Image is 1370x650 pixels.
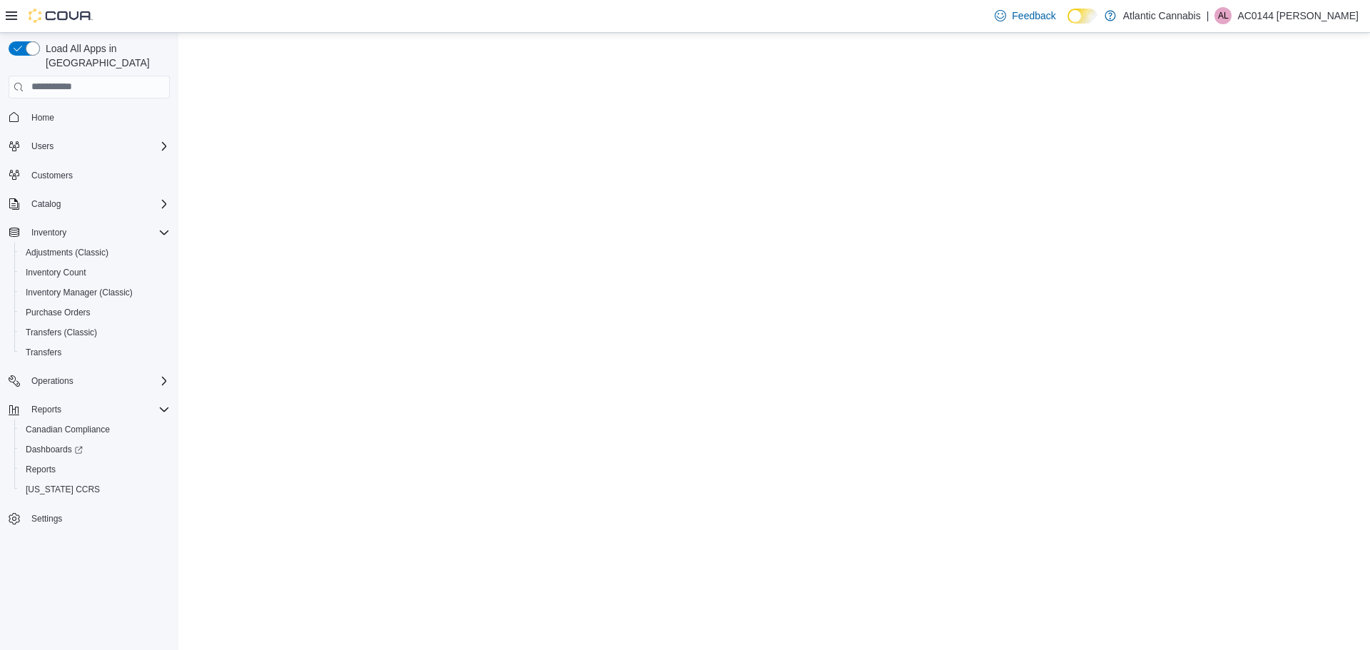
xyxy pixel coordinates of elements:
[20,284,170,301] span: Inventory Manager (Classic)
[14,420,176,440] button: Canadian Compliance
[3,508,176,529] button: Settings
[26,464,56,475] span: Reports
[20,441,170,458] span: Dashboards
[1207,7,1209,24] p: |
[26,347,61,358] span: Transfers
[14,342,176,362] button: Transfers
[20,441,88,458] a: Dashboards
[20,304,96,321] a: Purchase Orders
[1067,9,1097,24] input: Dark Mode
[31,198,61,210] span: Catalog
[14,323,176,342] button: Transfers (Classic)
[31,227,66,238] span: Inventory
[26,267,86,278] span: Inventory Count
[14,459,176,479] button: Reports
[14,479,176,499] button: [US_STATE] CCRS
[26,247,108,258] span: Adjustments (Classic)
[3,400,176,420] button: Reports
[31,404,61,415] span: Reports
[26,195,66,213] button: Catalog
[31,170,73,181] span: Customers
[3,165,176,186] button: Customers
[14,303,176,323] button: Purchase Orders
[31,513,62,524] span: Settings
[40,41,170,70] span: Load All Apps in [GEOGRAPHIC_DATA]
[20,344,170,361] span: Transfers
[1237,7,1359,24] p: AC0144 [PERSON_NAME]
[26,108,170,126] span: Home
[20,421,116,438] a: Canadian Compliance
[26,167,78,184] a: Customers
[20,344,67,361] a: Transfers
[26,307,91,318] span: Purchase Orders
[29,9,93,23] img: Cova
[3,371,176,391] button: Operations
[26,287,133,298] span: Inventory Manager (Classic)
[26,484,100,495] span: [US_STATE] CCRS
[26,195,170,213] span: Catalog
[1123,7,1201,24] p: Atlantic Cannabis
[14,243,176,263] button: Adjustments (Classic)
[26,224,72,241] button: Inventory
[20,461,61,478] a: Reports
[20,461,170,478] span: Reports
[26,509,170,527] span: Settings
[26,138,170,155] span: Users
[26,372,79,390] button: Operations
[989,1,1061,30] a: Feedback
[20,264,92,281] a: Inventory Count
[20,284,138,301] a: Inventory Manager (Classic)
[20,244,170,261] span: Adjustments (Classic)
[26,166,170,184] span: Customers
[26,372,170,390] span: Operations
[26,401,67,418] button: Reports
[20,481,170,498] span: Washington CCRS
[20,304,170,321] span: Purchase Orders
[26,138,59,155] button: Users
[26,224,170,241] span: Inventory
[1214,7,1232,24] div: AC0144 Lawrenson Dennis
[31,112,54,123] span: Home
[3,107,176,128] button: Home
[3,194,176,214] button: Catalog
[20,324,103,341] a: Transfers (Classic)
[20,324,170,341] span: Transfers (Classic)
[20,264,170,281] span: Inventory Count
[26,424,110,435] span: Canadian Compliance
[1012,9,1055,23] span: Feedback
[26,401,170,418] span: Reports
[31,141,54,152] span: Users
[3,223,176,243] button: Inventory
[3,136,176,156] button: Users
[9,101,170,567] nav: Complex example
[14,440,176,459] a: Dashboards
[20,481,106,498] a: [US_STATE] CCRS
[20,244,114,261] a: Adjustments (Classic)
[1218,7,1229,24] span: AL
[26,510,68,527] a: Settings
[26,327,97,338] span: Transfers (Classic)
[31,375,73,387] span: Operations
[20,421,170,438] span: Canadian Compliance
[14,283,176,303] button: Inventory Manager (Classic)
[26,444,83,455] span: Dashboards
[14,263,176,283] button: Inventory Count
[26,109,60,126] a: Home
